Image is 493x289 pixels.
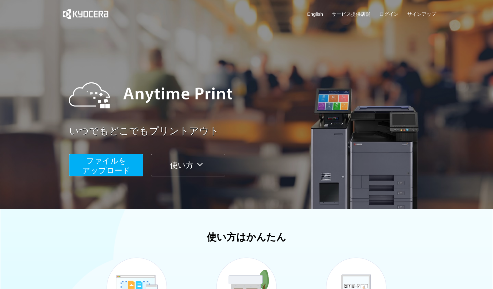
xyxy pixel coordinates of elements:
[307,11,323,17] a: English
[151,154,225,176] button: 使い方
[407,11,436,17] a: サインアップ
[332,11,370,17] a: サービス提供店舗
[69,124,440,138] a: いつでもどこでもプリントアウト
[379,11,398,17] a: ログイン
[82,156,130,175] span: ファイルを ​​アップロード
[69,154,143,176] button: ファイルを​​アップロード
